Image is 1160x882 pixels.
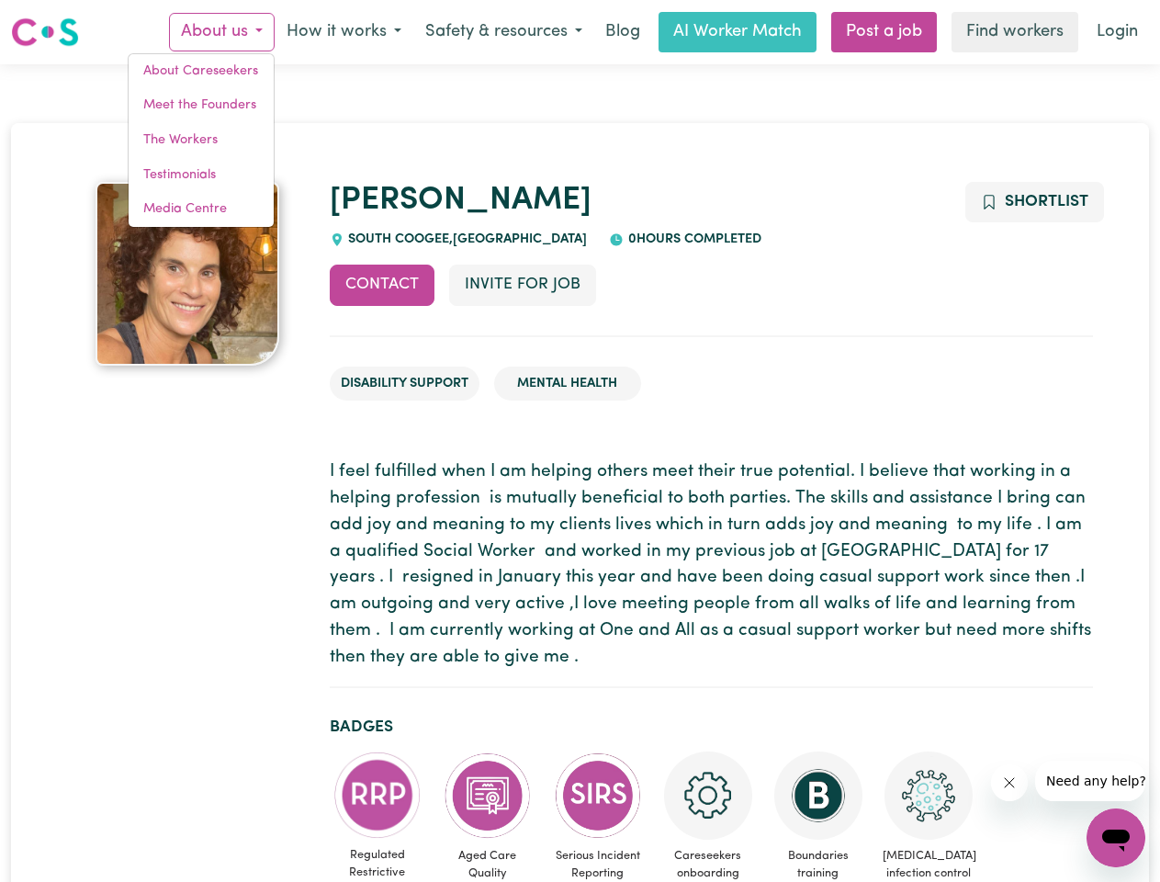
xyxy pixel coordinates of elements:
[624,232,761,246] span: 0 hours completed
[129,88,274,123] a: Meet the Founders
[449,265,596,305] button: Invite for Job
[413,13,594,51] button: Safety & resources
[128,53,275,228] div: About us
[129,54,274,89] a: About Careseekers
[11,13,111,28] span: Need any help?
[330,185,591,217] a: [PERSON_NAME]
[991,764,1028,801] iframe: Close message
[330,265,434,305] button: Contact
[884,752,973,840] img: CS Academy: COVID-19 Infection Control Training course completed
[1005,194,1088,209] span: Shortlist
[11,16,79,49] img: Careseekers logo
[494,367,641,401] li: Mental Health
[1087,808,1145,867] iframe: Button to launch messaging window
[659,12,817,52] a: AI Worker Match
[952,12,1078,52] a: Find workers
[554,752,642,840] img: CS Academy: Serious Incident Reporting Scheme course completed
[330,367,479,401] li: Disability Support
[344,232,588,246] span: SOUTH COOGEE , [GEOGRAPHIC_DATA]
[774,752,862,840] img: CS Academy: Boundaries in care and support work course completed
[169,13,275,51] button: About us
[68,182,308,366] a: Belinda's profile picture'
[96,182,279,366] img: Belinda
[129,158,274,193] a: Testimonials
[1035,761,1145,801] iframe: Message from company
[594,12,651,52] a: Blog
[330,459,1093,671] p: I feel fulfilled when I am helping others meet their true potential. I believe that working in a ...
[444,752,532,840] img: CS Academy: Aged Care Quality Standards & Code of Conduct course completed
[129,192,274,227] a: Media Centre
[330,718,1093,737] h2: Badges
[965,182,1104,222] button: Add to shortlist
[275,13,413,51] button: How it works
[11,11,79,53] a: Careseekers logo
[129,123,274,158] a: The Workers
[664,752,752,840] img: CS Academy: Careseekers Onboarding course completed
[1086,12,1149,52] a: Login
[831,12,937,52] a: Post a job
[333,752,422,839] img: CS Academy: Regulated Restrictive Practices course completed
